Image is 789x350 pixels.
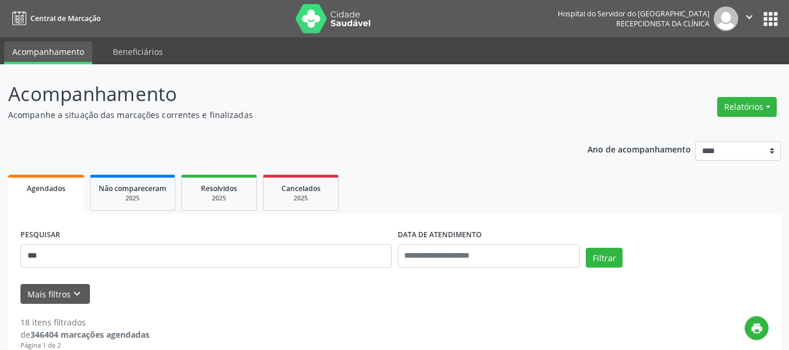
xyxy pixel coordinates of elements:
[8,9,100,28] a: Central de Marcação
[398,226,482,244] label: DATA DE ATENDIMENTO
[714,6,738,31] img: img
[190,194,248,203] div: 2025
[8,79,549,109] p: Acompanhamento
[717,97,777,117] button: Relatórios
[20,226,60,244] label: PESQUISAR
[281,183,321,193] span: Cancelados
[4,41,92,64] a: Acompanhamento
[201,183,237,193] span: Resolvidos
[586,248,623,268] button: Filtrar
[30,329,150,340] strong: 346404 marcações agendadas
[745,316,769,340] button: print
[27,183,65,193] span: Agendados
[105,41,171,62] a: Beneficiários
[20,328,150,341] div: de
[20,316,150,328] div: 18 itens filtrados
[71,287,84,300] i: keyboard_arrow_down
[616,19,710,29] span: Recepcionista da clínica
[558,9,710,19] div: Hospital do Servidor do [GEOGRAPHIC_DATA]
[738,6,760,31] button: 
[588,141,691,156] p: Ano de acompanhamento
[743,11,756,23] i: 
[8,109,549,121] p: Acompanhe a situação das marcações correntes e finalizadas
[99,183,166,193] span: Não compareceram
[99,194,166,203] div: 2025
[760,9,781,29] button: apps
[272,194,330,203] div: 2025
[20,284,90,304] button: Mais filtroskeyboard_arrow_down
[30,13,100,23] span: Central de Marcação
[750,322,763,335] i: print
